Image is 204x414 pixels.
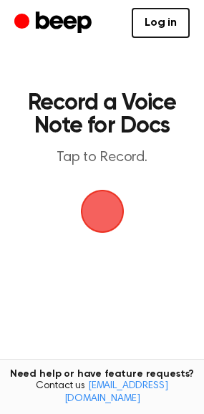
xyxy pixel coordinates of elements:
[14,9,95,37] a: Beep
[9,380,195,405] span: Contact us
[64,381,168,404] a: [EMAIL_ADDRESS][DOMAIN_NAME]
[26,92,178,138] h1: Record a Voice Note for Docs
[81,190,124,233] button: Beep Logo
[132,8,190,38] a: Log in
[26,149,178,167] p: Tap to Record.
